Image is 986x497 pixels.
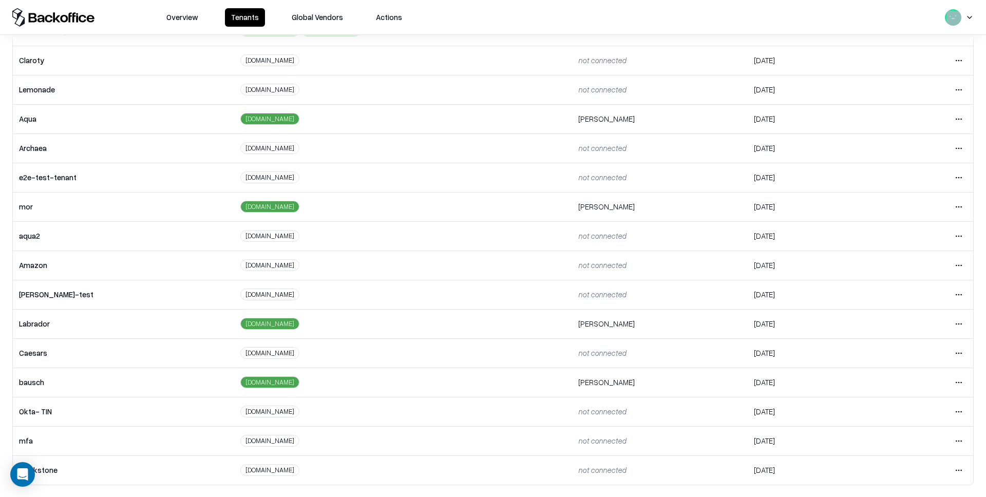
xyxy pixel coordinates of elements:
[240,289,299,300] div: [DOMAIN_NAME]
[240,435,299,447] div: [DOMAIN_NAME]
[13,104,234,133] td: Aqua
[748,104,872,133] td: [DATE]
[13,338,234,368] td: Caesars
[578,348,626,357] span: not connected
[578,290,626,299] span: not connected
[286,8,349,27] button: Global Vendors
[13,163,234,192] td: e2e-test-tenant
[225,8,265,27] button: Tenants
[13,75,234,104] td: Lemonade
[240,347,299,359] div: [DOMAIN_NAME]
[240,54,299,66] div: [DOMAIN_NAME]
[13,426,234,455] td: mfa
[240,113,299,125] div: [DOMAIN_NAME]
[578,26,635,35] span: [PERSON_NAME]
[578,260,626,270] span: not connected
[578,231,626,240] span: not connected
[748,75,872,104] td: [DATE]
[578,465,626,474] span: not connected
[748,46,872,75] td: [DATE]
[370,8,408,27] button: Actions
[748,192,872,221] td: [DATE]
[748,309,872,338] td: [DATE]
[13,251,234,280] td: Amazon
[748,338,872,368] td: [DATE]
[578,202,635,211] span: [PERSON_NAME]
[578,143,626,152] span: not connected
[578,407,626,416] span: not connected
[13,397,234,426] td: Okta- TIN
[240,376,299,388] div: [DOMAIN_NAME]
[578,319,635,328] span: [PERSON_NAME]
[748,163,872,192] td: [DATE]
[13,133,234,163] td: Archaea
[748,133,872,163] td: [DATE]
[240,201,299,213] div: [DOMAIN_NAME]
[240,464,299,476] div: [DOMAIN_NAME]
[240,406,299,417] div: [DOMAIN_NAME]
[578,436,626,445] span: not connected
[748,368,872,397] td: [DATE]
[578,114,635,123] span: [PERSON_NAME]
[13,192,234,221] td: mor
[240,259,299,271] div: [DOMAIN_NAME]
[13,309,234,338] td: Labrador
[13,221,234,251] td: aqua2
[10,462,35,487] div: Open Intercom Messenger
[240,84,299,95] div: [DOMAIN_NAME]
[748,280,872,309] td: [DATE]
[13,455,234,485] td: Blackstone
[240,318,299,330] div: [DOMAIN_NAME]
[578,85,626,94] span: not connected
[748,251,872,280] td: [DATE]
[240,230,299,242] div: [DOMAIN_NAME]
[748,426,872,455] td: [DATE]
[13,46,234,75] td: Claroty
[240,171,299,183] div: [DOMAIN_NAME]
[160,8,204,27] button: Overview
[13,280,234,309] td: [PERSON_NAME]-test
[748,221,872,251] td: [DATE]
[578,173,626,182] span: not connected
[240,142,299,154] div: [DOMAIN_NAME]
[748,397,872,426] td: [DATE]
[13,368,234,397] td: bausch
[578,377,635,387] span: [PERSON_NAME]
[748,455,872,485] td: [DATE]
[578,55,626,65] span: not connected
